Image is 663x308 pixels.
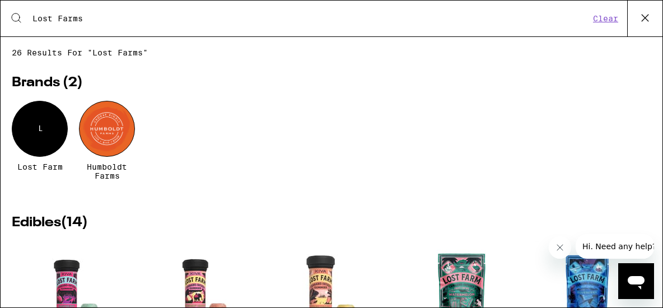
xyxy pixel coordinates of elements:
[12,76,651,90] h2: Brands ( 2 )
[32,13,590,24] input: Search for products & categories
[7,8,81,17] span: Hi. Need any help?
[549,236,571,259] iframe: Close message
[12,101,68,157] div: L
[590,13,622,24] button: Clear
[17,162,63,171] span: Lost Farm
[618,263,654,299] iframe: Button to launch messaging window
[79,162,135,180] span: Humboldt Farms
[12,216,651,230] h2: Edibles ( 14 )
[576,234,654,259] iframe: Message from company
[12,48,651,57] span: 26 results for "Lost Farms"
